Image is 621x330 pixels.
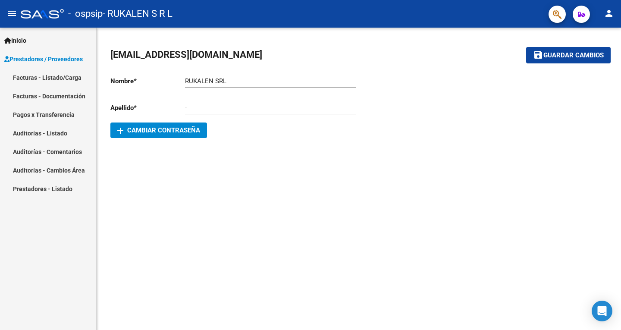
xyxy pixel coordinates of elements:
[115,126,125,136] mat-icon: add
[103,4,172,23] span: - RUKALEN S R L
[110,49,262,60] span: [EMAIL_ADDRESS][DOMAIN_NAME]
[533,50,543,60] mat-icon: save
[68,4,103,23] span: - ospsip
[604,8,614,19] mat-icon: person
[117,126,200,134] span: Cambiar Contraseña
[110,123,207,138] button: Cambiar Contraseña
[4,54,83,64] span: Prestadores / Proveedores
[592,301,612,321] div: Open Intercom Messenger
[543,52,604,60] span: Guardar cambios
[110,103,185,113] p: Apellido
[526,47,611,63] button: Guardar cambios
[4,36,26,45] span: Inicio
[110,76,185,86] p: Nombre
[7,8,17,19] mat-icon: menu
